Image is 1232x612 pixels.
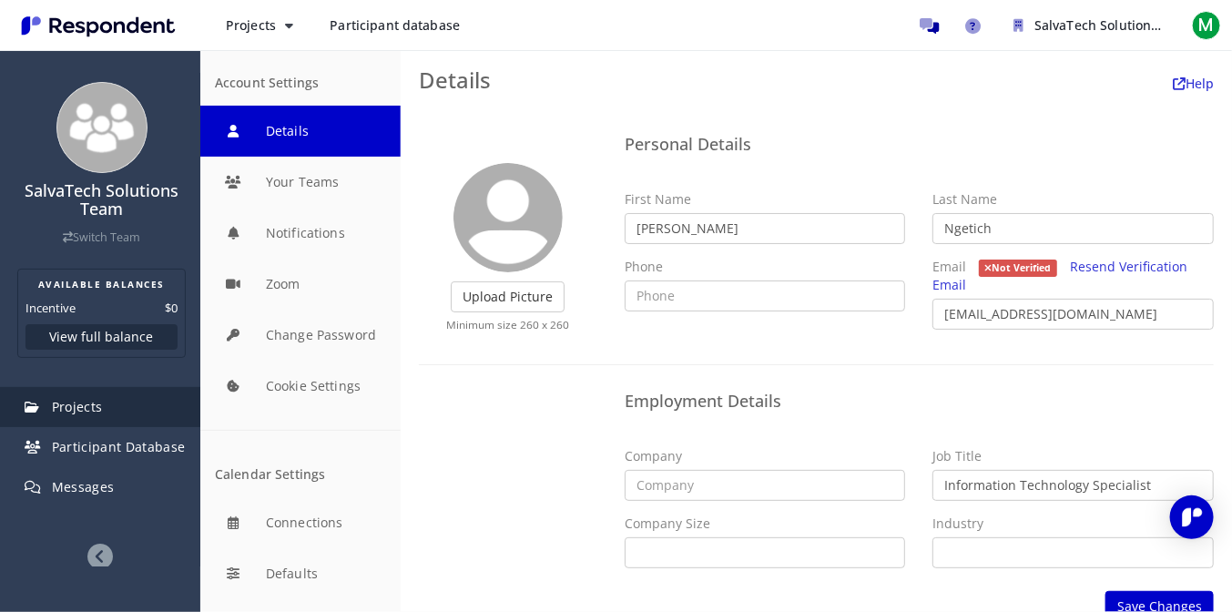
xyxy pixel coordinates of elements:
[200,310,401,361] button: Change Password
[625,447,682,465] label: Company
[52,438,186,455] span: Participant Database
[200,106,401,157] button: Details
[1170,495,1214,539] div: Open Intercom Messenger
[1034,16,1196,34] span: SalvaTech Solutions Team
[200,361,401,412] button: Cookie Settings
[932,258,1187,293] a: Resend Verification Email
[955,7,992,44] a: Help and support
[63,229,140,245] a: Switch Team
[625,470,906,501] input: Company
[215,76,386,91] div: Account Settings
[625,515,710,533] label: Company Size
[330,16,460,34] span: Participant database
[12,182,191,219] h4: SalvaTech Solutions Team
[625,136,1214,154] h4: Personal Details
[1173,75,1214,92] a: Help
[17,269,186,358] section: Balance summary
[451,281,565,312] label: Upload Picture
[200,157,401,208] button: Your Teams
[625,258,663,276] label: Phone
[999,9,1181,42] button: SalvaTech Solutions Team
[932,470,1214,501] input: Job Title
[56,82,148,173] img: team_avatar_256.png
[1192,11,1221,40] span: M
[625,280,906,311] input: Phone
[932,515,983,533] label: Industry
[200,497,401,548] button: Connections
[25,324,178,350] button: View full balance
[625,213,906,244] input: First Name
[911,7,948,44] a: Message participants
[625,190,691,209] label: First Name
[226,16,276,34] span: Projects
[453,163,563,272] img: user_avatar_128.png
[1188,9,1225,42] button: M
[215,467,386,483] div: Calendar Settings
[419,317,597,332] p: Minimum size 260 x 260
[211,9,308,42] button: Projects
[932,447,982,465] label: Job Title
[932,258,966,275] span: Email
[419,65,491,95] span: Details
[932,213,1214,244] input: Last Name
[52,478,115,495] span: Messages
[25,277,178,291] h2: AVAILABLE BALANCES
[315,9,474,42] a: Participant database
[625,393,1214,411] h4: Employment Details
[979,260,1057,277] span: Not Verified
[932,299,1214,330] input: Email
[932,190,997,209] label: Last Name
[200,548,401,599] button: Defaults
[165,299,178,317] dd: $0
[200,208,401,259] button: Notifications
[15,11,182,41] img: Respondent
[200,259,401,310] button: Zoom
[25,299,76,317] dt: Incentive
[52,398,103,415] span: Projects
